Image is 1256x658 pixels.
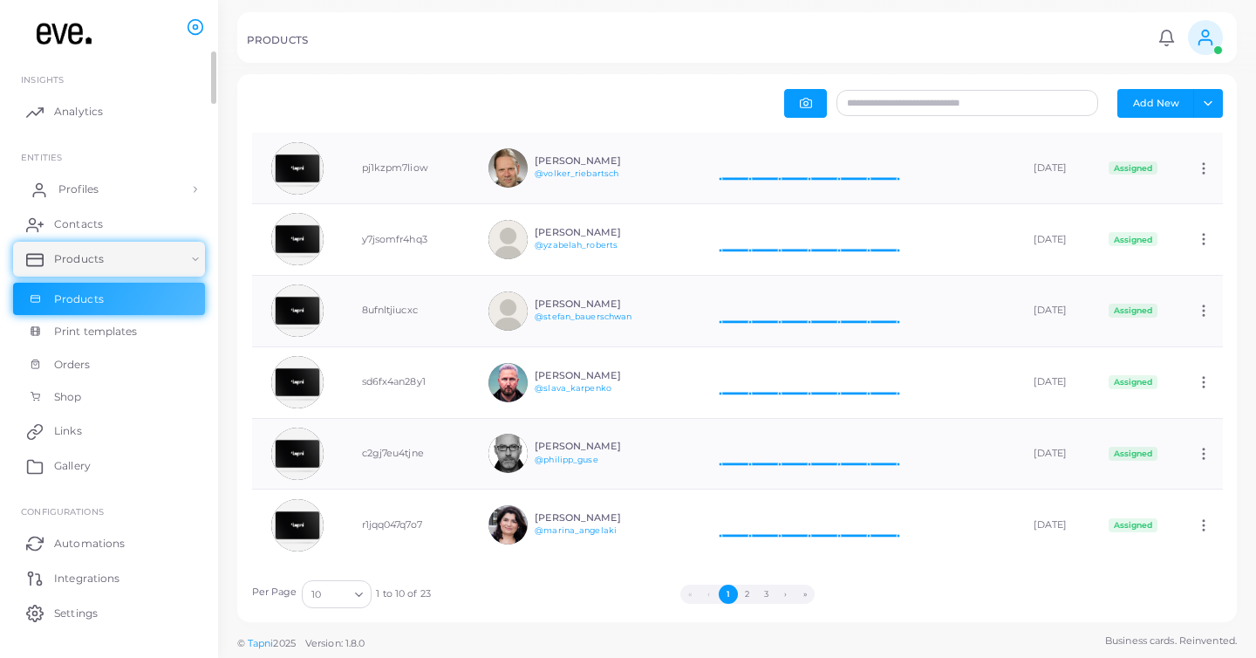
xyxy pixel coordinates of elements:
span: Links [54,423,82,439]
img: logo [16,17,113,49]
img: avatar [271,356,324,408]
td: [DATE] [1014,346,1090,418]
span: Settings [54,606,98,621]
h6: [PERSON_NAME] [535,441,663,452]
a: Orders [13,348,205,381]
img: avatar [488,291,528,331]
a: Analytics [13,94,205,129]
button: Go to page 2 [738,585,757,604]
a: Products [13,283,205,316]
span: 1 to 10 of 23 [376,587,430,601]
a: @volker_riebartsch [535,168,618,178]
td: y7jsomfr4hq3 [343,204,470,276]
span: INSIGHTS [21,74,64,85]
span: Profiles [58,182,99,197]
span: Automations [54,536,125,552]
img: avatar [488,148,528,188]
span: Configurations [21,506,104,517]
td: pj1kzpm7liow [343,133,470,204]
h6: [PERSON_NAME] [535,227,663,238]
td: [DATE] [1014,133,1090,204]
img: avatar [488,505,528,545]
ul: Pagination [431,585,1064,604]
img: avatar [488,434,528,473]
td: sd6fx4an28y1 [343,346,470,418]
input: Search for option [323,585,348,604]
img: avatar [488,363,528,402]
td: 8ufnltjiucxc [343,275,470,346]
span: Print templates [54,324,138,339]
img: avatar [271,213,324,265]
span: Assigned [1109,375,1157,389]
a: Gallery [13,449,205,483]
button: Go to page 3 [757,585,776,604]
span: Analytics [54,104,103,120]
button: Go to last page [795,585,815,604]
button: Go to next page [776,585,795,604]
span: Integrations [54,571,119,586]
a: Profiles [13,172,205,207]
label: Per Page [252,586,297,600]
span: Orders [54,357,91,373]
a: Integrations [13,560,205,595]
span: Business cards. Reinvented. [1105,634,1237,648]
span: Assigned [1109,161,1157,175]
td: r1jqq047q7o7 [343,490,470,560]
div: Search for option [302,580,372,608]
span: Gallery [54,458,91,474]
a: @stefan_bauerschwan [535,312,631,321]
button: Go to page 1 [719,585,738,604]
span: Contacts [54,216,103,232]
td: [DATE] [1014,204,1090,276]
h6: [PERSON_NAME] [535,370,663,381]
td: c2gj7eu4tjne [343,418,470,490]
span: Assigned [1109,447,1157,461]
h6: [PERSON_NAME] [535,512,663,524]
img: avatar [271,428,324,480]
a: Automations [13,525,205,560]
img: avatar [271,142,324,195]
span: 10 [311,586,321,604]
a: Contacts [13,207,205,242]
a: @philipp_guse [535,455,597,464]
span: Assigned [1109,518,1157,532]
a: Tapni [248,637,274,649]
td: [DATE] [1014,490,1090,560]
h6: [PERSON_NAME] [535,155,663,167]
a: Settings [13,595,205,630]
a: Products [13,242,205,277]
img: avatar [271,499,324,552]
button: Add New [1117,89,1194,117]
span: Version: 1.8.0 [305,637,365,649]
h5: PRODUCTS [247,34,308,46]
h6: [PERSON_NAME] [535,298,663,310]
span: Shop [54,389,81,405]
span: Products [54,291,104,307]
a: @slava_karpenko [535,383,611,393]
span: © [237,636,365,651]
a: Links [13,414,205,449]
img: avatar [488,220,528,259]
a: @marina_angelaki [535,525,617,535]
span: ENTITIES [21,152,62,162]
a: @yzabelah_roberts [535,240,618,250]
span: Products [54,251,104,267]
a: Shop [13,380,205,414]
td: [DATE] [1014,275,1090,346]
span: 2025 [273,636,295,651]
a: Print templates [13,315,205,348]
img: avatar [271,284,324,337]
td: [DATE] [1014,418,1090,490]
span: Assigned [1109,304,1157,318]
span: Assigned [1109,232,1157,246]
